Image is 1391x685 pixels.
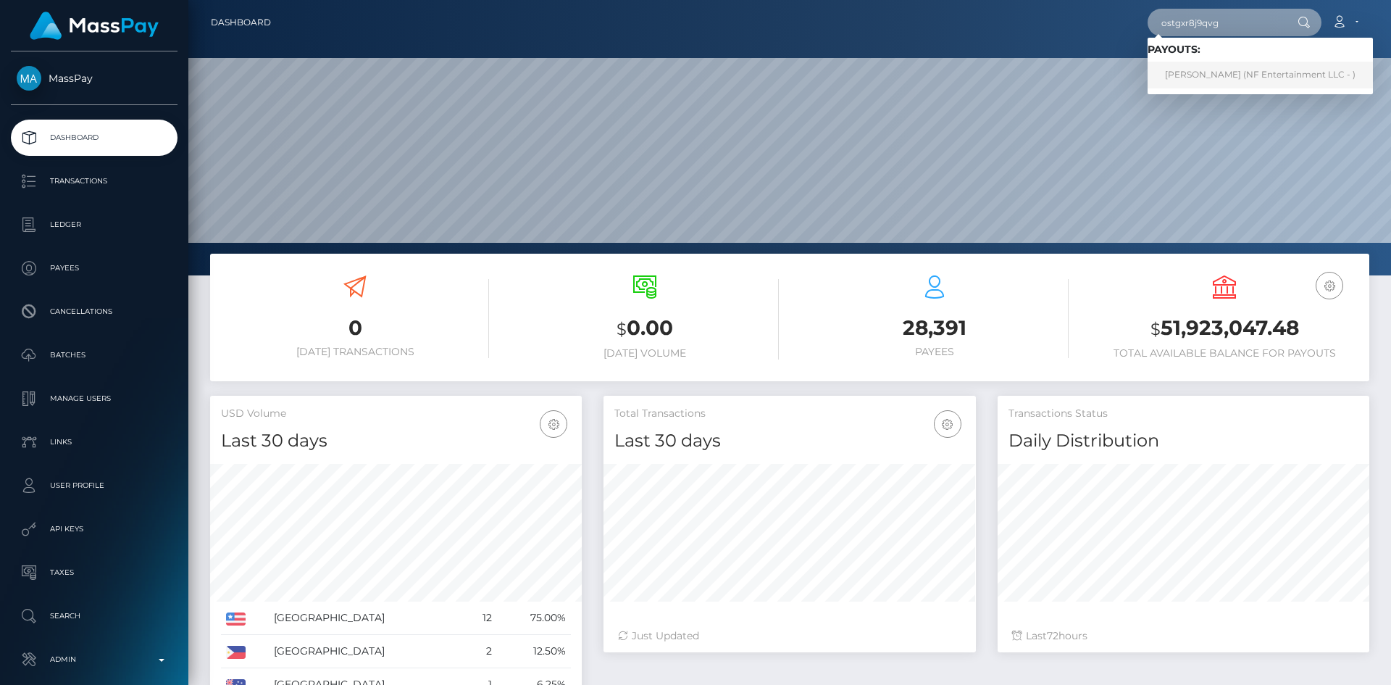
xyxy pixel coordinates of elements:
img: MassPay [17,66,41,91]
h6: Payouts: [1148,43,1373,56]
h3: 51,923,047.48 [1090,314,1358,344]
h6: Payees [801,346,1069,358]
h6: [DATE] Transactions [221,346,489,358]
a: Transactions [11,163,177,199]
td: 75.00% [497,602,571,635]
p: Manage Users [17,388,172,410]
p: Cancellations [17,301,172,323]
a: API Keys [11,511,177,547]
h3: 0 [221,314,489,342]
a: Ledger [11,207,177,243]
img: US.png [226,613,246,626]
small: $ [617,319,627,339]
span: 72 [1047,629,1058,642]
td: 12 [465,602,497,635]
a: Batches [11,337,177,373]
h3: 0.00 [511,314,779,344]
h4: Last 30 days [221,428,571,454]
a: Payees [11,250,177,286]
a: Search [11,598,177,634]
p: Links [17,431,172,453]
p: Transactions [17,170,172,192]
div: Last hours [1012,628,1355,644]
h4: Daily Distribution [1008,428,1358,454]
td: [GEOGRAPHIC_DATA] [269,602,465,635]
a: Admin [11,642,177,678]
td: 12.50% [497,635,571,668]
h4: Last 30 days [614,428,964,454]
img: MassPay Logo [30,12,159,40]
h3: 28,391 [801,314,1069,342]
h5: Total Transactions [614,407,964,421]
p: Dashboard [17,127,172,149]
span: MassPay [11,72,177,85]
td: [GEOGRAPHIC_DATA] [269,635,465,668]
a: [PERSON_NAME] (NF Entertainment LLC - ) [1148,62,1373,88]
a: Taxes [11,555,177,591]
a: Cancellations [11,294,177,330]
h5: USD Volume [221,407,571,421]
input: Search... [1148,9,1284,36]
h6: Total Available Balance for Payouts [1090,347,1358,360]
p: Admin [17,649,172,671]
p: API Keys [17,518,172,540]
p: Search [17,605,172,627]
td: 2 [465,635,497,668]
a: User Profile [11,468,177,504]
p: Payees [17,257,172,279]
small: $ [1150,319,1161,339]
p: User Profile [17,475,172,497]
a: Manage Users [11,381,177,417]
div: Just Updated [618,628,961,644]
p: Taxes [17,562,172,584]
a: Dashboard [11,120,177,156]
a: Links [11,424,177,460]
h5: Transactions Status [1008,407,1358,421]
p: Batches [17,344,172,366]
p: Ledger [17,214,172,236]
h6: [DATE] Volume [511,347,779,360]
img: PH.png [226,646,246,659]
a: Dashboard [211,7,271,38]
